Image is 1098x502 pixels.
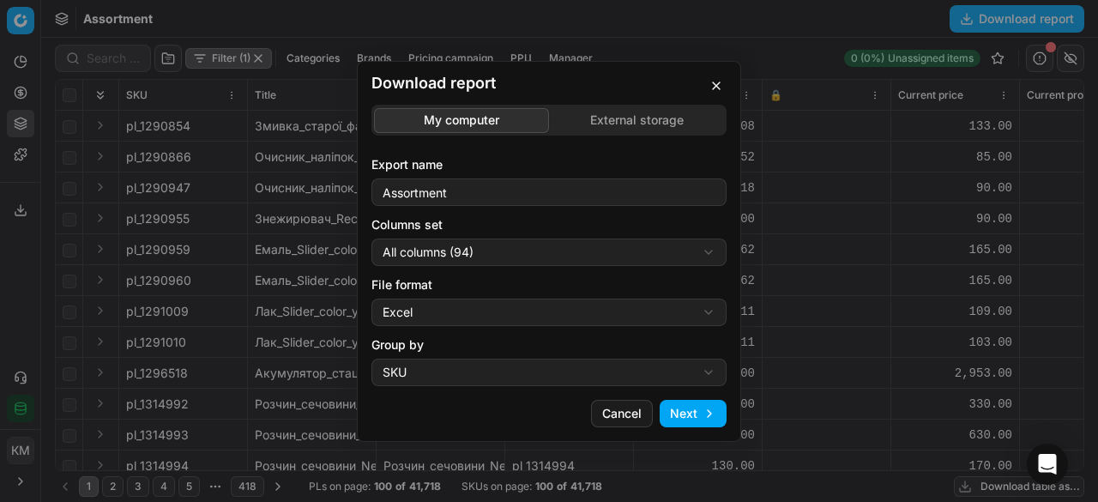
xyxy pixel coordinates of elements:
[591,400,653,427] button: Cancel
[660,400,727,427] button: Next
[371,336,727,354] label: Group by
[371,216,727,233] label: Columns set
[371,156,727,173] label: Export name
[371,276,727,293] label: File format
[371,76,727,91] h2: Download report
[374,107,549,132] button: My computer
[549,107,724,132] button: External storage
